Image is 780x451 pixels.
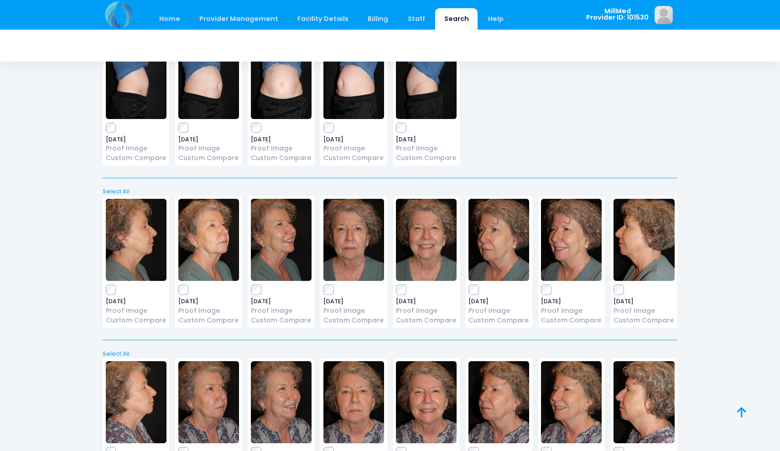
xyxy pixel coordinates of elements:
img: image [323,199,384,281]
a: Proof Image [106,144,166,153]
img: image [178,361,239,443]
a: Custom Compare [541,316,602,325]
a: Custom Compare [106,153,166,163]
img: image [468,361,529,443]
img: image [323,361,384,443]
span: [DATE] [178,299,239,304]
a: Proof Image [396,144,457,153]
span: [DATE] [251,137,312,142]
span: [DATE] [323,137,384,142]
a: Billing [359,8,397,30]
img: image [655,6,673,24]
img: image [614,199,674,281]
a: Custom Compare [251,316,312,325]
a: Facility Details [289,8,358,30]
span: [DATE] [468,299,529,304]
img: image [106,361,166,443]
a: Custom Compare [396,153,457,163]
img: image [396,37,457,119]
img: image [106,37,166,119]
img: image [614,361,674,443]
a: Custom Compare [178,153,239,163]
img: image [396,361,457,443]
a: Custom Compare [323,153,384,163]
a: Proof Image [106,306,166,316]
a: Proof Image [323,306,384,316]
img: image [251,37,312,119]
a: Proof Image [178,144,239,153]
img: image [396,199,457,281]
img: image [541,361,602,443]
a: Custom Compare [614,316,674,325]
a: Staff [399,8,434,30]
a: Custom Compare [251,153,312,163]
a: Proof Image [614,306,674,316]
a: Help [479,8,513,30]
a: Custom Compare [178,316,239,325]
span: [DATE] [614,299,674,304]
img: image [251,199,312,281]
img: image [323,37,384,119]
span: MillMed Provider ID: 101530 [586,8,649,21]
a: Proof Image [396,306,457,316]
img: image [251,361,312,443]
span: [DATE] [396,299,457,304]
img: image [178,37,239,119]
img: image [541,199,602,281]
a: Custom Compare [396,316,457,325]
a: Custom Compare [323,316,384,325]
a: Proof Image [323,144,384,153]
span: [DATE] [106,137,166,142]
a: Proof Image [541,306,602,316]
a: Select All [100,349,681,358]
span: [DATE] [251,299,312,304]
span: [DATE] [323,299,384,304]
a: Search [435,8,478,30]
a: Provider Management [190,8,287,30]
a: Home [150,8,189,30]
span: [DATE] [541,299,602,304]
a: Select All [100,187,681,196]
a: Proof Image [251,306,312,316]
a: Proof Image [468,306,529,316]
span: [DATE] [106,299,166,304]
img: image [106,199,166,281]
a: Custom Compare [106,316,166,325]
a: Custom Compare [468,316,529,325]
span: [DATE] [396,137,457,142]
span: [DATE] [178,137,239,142]
a: Proof Image [178,306,239,316]
a: Proof Image [251,144,312,153]
img: image [178,199,239,281]
img: image [468,199,529,281]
